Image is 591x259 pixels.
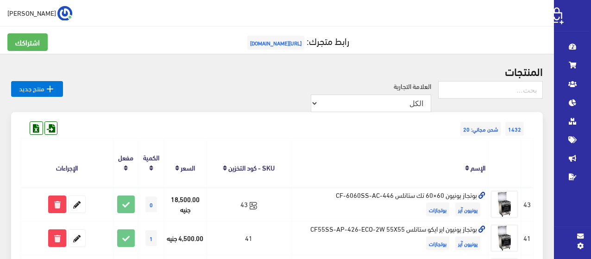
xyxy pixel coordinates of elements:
[7,7,56,19] span: [PERSON_NAME]
[206,187,291,221] td: 43
[11,65,543,77] h2: المنتجات
[455,236,480,250] span: يونيون آير
[164,221,207,255] td: 4,500.00 جنيه
[7,6,72,20] a: ... [PERSON_NAME]
[247,36,304,50] span: [URL][DOMAIN_NAME]
[44,83,56,95] i: 
[11,81,63,97] a: منتج جديد
[426,236,449,250] span: بوتجازات
[471,161,485,174] a: الإسم
[7,33,48,51] a: اشتراكك
[228,161,275,174] a: SKU - كود التخزين
[181,161,195,174] a: السعر
[118,151,133,164] a: مفعل
[394,81,431,91] label: العلامة التجارية
[455,202,480,216] span: يونيون آير
[250,202,257,209] svg: Synced with Zoho Books
[143,151,159,164] a: الكمية
[245,32,349,49] a: رابط متجرك:[URL][DOMAIN_NAME]
[57,6,72,21] img: ...
[460,122,501,136] span: شحن مجاني: 20
[490,190,518,218] img: botgaz-yonyon-6060-tk-stanls-sf6060sv-ac-446.jpg
[426,202,449,216] span: بوتجازات
[490,224,518,252] img: botgaz-yonyon-5555-tk-stanls-cf5555ss-186.jpg
[505,122,524,136] span: 1432
[521,221,533,255] td: 41
[291,221,488,255] td: بوتجاز يونيون اير ايكو ستانلس CF55SS-AP-426-ECO-2W 55X55
[145,230,157,246] span: 1
[164,187,207,221] td: 18,500.00 جنيه
[21,139,113,187] th: الإجراءات
[521,187,533,221] td: 43
[291,187,488,221] td: بوتجاز يونيون 60×60 تك ستانلس CF-6060SS-AC-446
[206,221,291,255] td: 41
[145,196,157,212] span: 0
[438,81,543,99] input: بحث...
